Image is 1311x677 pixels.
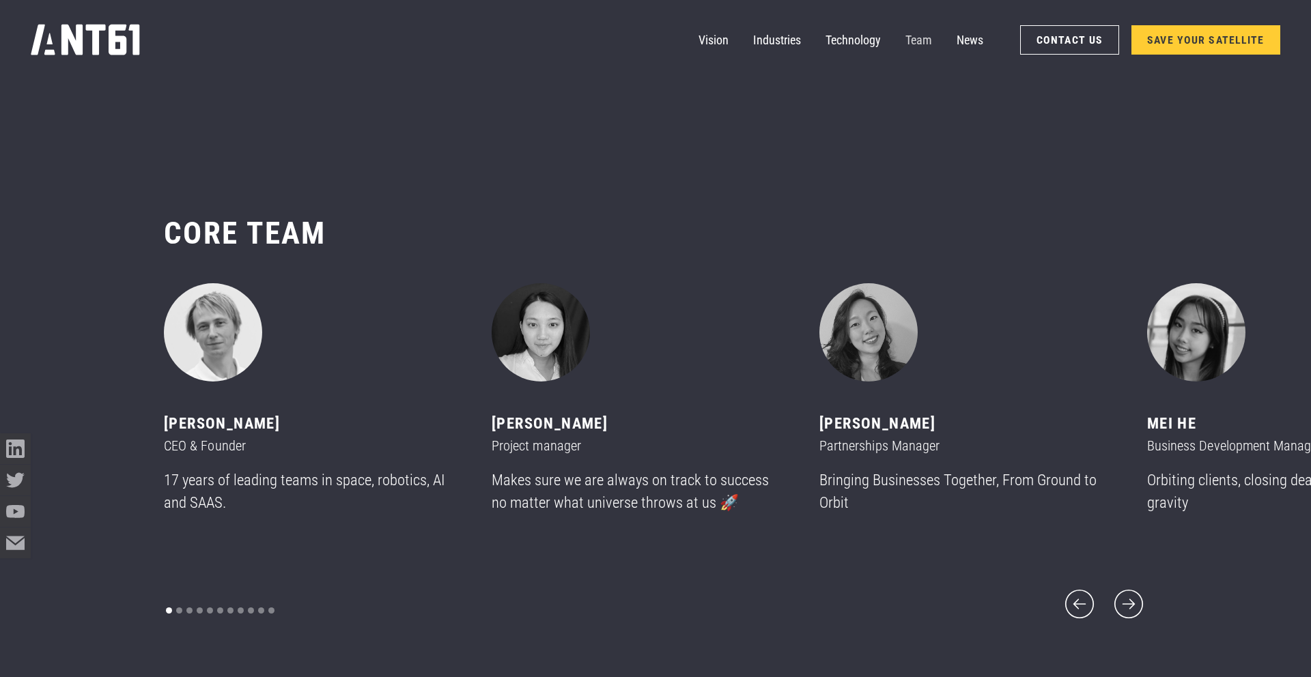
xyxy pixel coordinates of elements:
[164,435,455,456] div: CEO & Founder
[1061,586,1098,622] div: previous slide
[227,607,234,614] div: Show slide 7 of 11
[819,412,1110,435] div: [PERSON_NAME]
[1020,25,1118,55] a: Contact Us
[164,283,492,525] div: 1 of 11
[31,20,140,60] a: home
[164,283,1147,622] div: carousel
[258,607,264,614] div: Show slide 10 of 11
[819,283,1147,525] div: 3 of 11
[197,607,203,614] div: Show slide 4 of 11
[492,469,783,515] p: Makes sure we are always on track to success no matter what universe throws at us 🚀
[164,412,455,435] div: [PERSON_NAME]
[1131,25,1280,55] a: SAVE YOUR SATELLITE
[1110,586,1147,622] div: next slide
[186,607,193,614] div: Show slide 3 of 11
[826,25,881,55] a: Technology
[492,412,783,435] div: [PERSON_NAME]
[164,214,754,253] h2: CORE team
[176,607,182,614] div: Show slide 2 of 11
[207,607,213,614] div: Show slide 5 of 11
[905,25,932,55] a: Team
[699,25,729,55] a: Vision
[217,607,223,614] div: Show slide 6 of 11
[819,469,1110,515] p: Bringing Businesses Together, From Ground to Orbit
[819,435,1110,456] div: Partnerships Manager
[238,607,244,614] div: Show slide 8 of 11
[164,469,455,515] p: 17 years of leading teams in space, robotics, AI and SAAS.
[268,607,274,614] div: Show slide 11 of 11
[957,25,983,55] a: News
[492,435,783,456] div: Project manager
[753,25,801,55] a: Industries
[166,607,172,614] div: Show slide 1 of 11
[248,607,254,614] div: Show slide 9 of 11
[492,283,819,525] div: 2 of 11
